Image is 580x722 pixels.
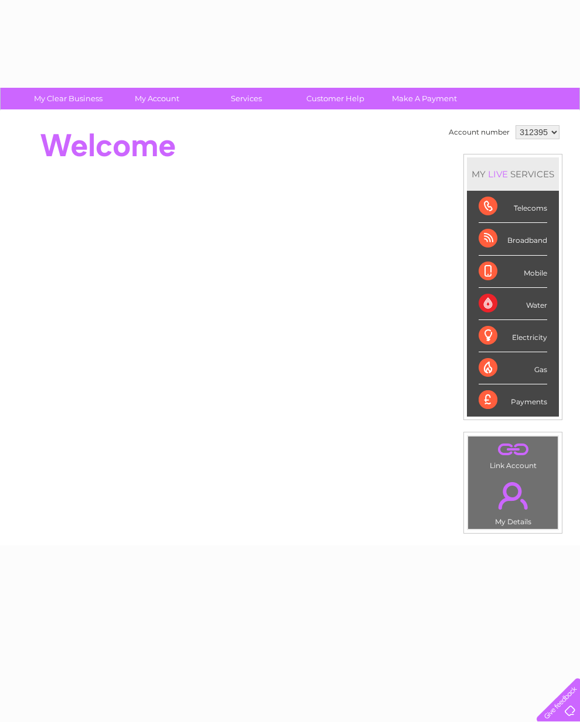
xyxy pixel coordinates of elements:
[20,88,117,109] a: My Clear Business
[479,223,547,255] div: Broadband
[376,88,473,109] a: Make A Payment
[479,256,547,288] div: Mobile
[479,352,547,384] div: Gas
[468,472,558,530] td: My Details
[486,169,510,180] div: LIVE
[467,157,559,191] div: MY SERVICES
[468,436,558,473] td: Link Account
[287,88,384,109] a: Customer Help
[198,88,295,109] a: Services
[479,384,547,416] div: Payments
[446,122,513,142] td: Account number
[479,288,547,320] div: Water
[471,475,555,516] a: .
[479,191,547,223] div: Telecoms
[471,439,555,460] a: .
[109,88,206,109] a: My Account
[479,320,547,352] div: Electricity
